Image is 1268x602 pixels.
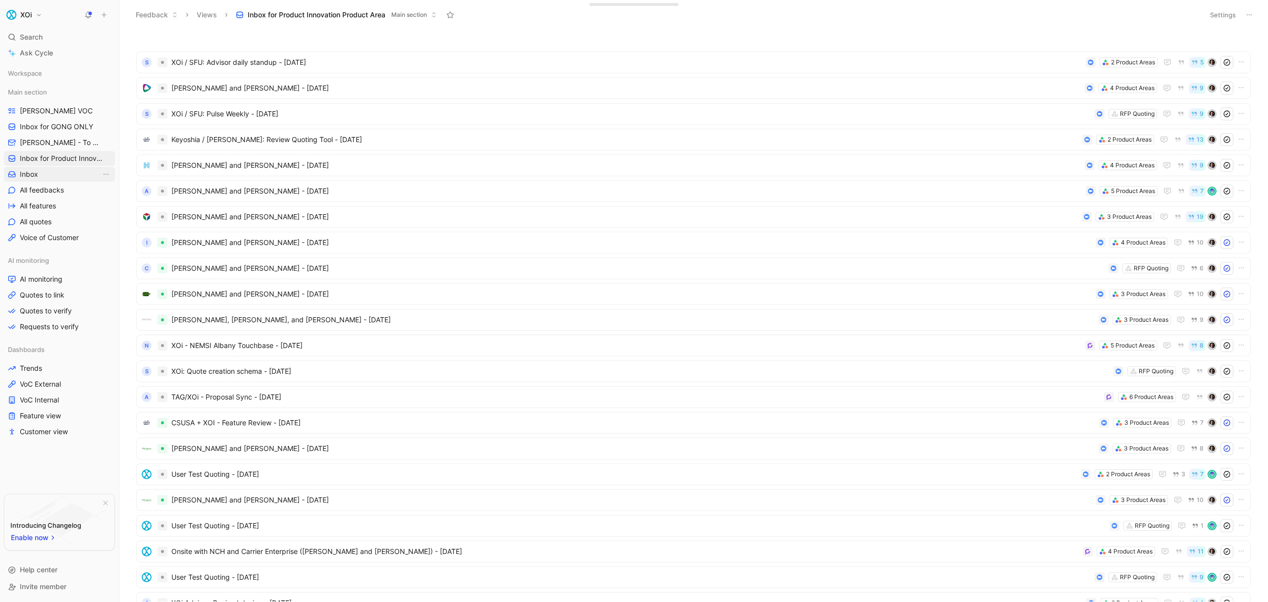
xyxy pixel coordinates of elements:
[1209,497,1215,503] img: avatar
[1189,443,1206,454] button: 8
[1209,291,1215,298] img: avatar
[4,119,115,134] a: Inbox for GONG ONLY
[4,408,115,423] a: Feature view
[20,138,103,148] span: [PERSON_NAME] - To Process
[20,185,64,195] span: All feedbacks
[20,427,68,437] span: Customer view
[1200,162,1204,168] span: 9
[391,10,427,20] span: Main section
[171,185,1082,197] span: [PERSON_NAME] and [PERSON_NAME] - [DATE]
[136,51,1251,73] a: SXOi / SFU: Advisor daily standup - [DATE]2 Product Areas5avatar
[1181,471,1185,477] span: 3
[142,315,152,325] img: logo
[4,85,115,245] div: Main section[PERSON_NAME] VOCInbox for GONG ONLY[PERSON_NAME] - To ProcessInbox for Product Innov...
[1189,314,1206,325] button: 9
[171,82,1081,94] span: [PERSON_NAME] and [PERSON_NAME] - [DATE]
[1200,574,1204,580] span: 9
[1187,546,1206,557] button: 11
[4,103,115,118] a: [PERSON_NAME] VOC
[1107,212,1152,222] div: 3 Product Areas
[101,169,111,179] button: View actions
[1197,137,1204,143] span: 13
[192,7,221,22] button: Views
[4,66,115,81] div: Workspace
[142,469,152,479] img: logo
[4,272,115,287] a: AI monitoring
[1200,59,1204,65] span: 5
[142,572,152,582] img: logo
[171,365,1109,377] span: XOi: Quote creation schema - [DATE]
[1200,188,1204,194] span: 7
[136,103,1251,125] a: SXOi / SFU: Pulse Weekly - [DATE]RFP Quoting9avatar
[1135,521,1169,531] div: RFP Quoting
[1120,572,1155,582] div: RFP Quoting
[1197,497,1204,503] span: 10
[4,562,115,577] div: Help center
[4,85,115,100] div: Main section
[171,314,1095,326] span: [PERSON_NAME], [PERSON_NAME], and [PERSON_NAME] - [DATE]
[136,129,1251,150] a: logoKeyoshia / [PERSON_NAME]: Review Quoting Tool - [DATE]2 Product Areas13avatar
[171,159,1081,171] span: [PERSON_NAME] and [PERSON_NAME] - [DATE]
[1139,366,1173,376] div: RFP Quoting
[1110,160,1155,170] div: 4 Product Areas
[1106,469,1150,479] div: 2 Product Areas
[231,7,441,22] button: Inbox for Product Innovation Product AreaMain section
[4,424,115,439] a: Customer view
[1200,111,1204,117] span: 9
[171,340,1081,351] span: XOi - NEMSI Albany Touchbase - [DATE]
[171,134,1078,146] span: Keyoshia / [PERSON_NAME]: Review Quoting Tool - [DATE]
[171,108,1091,120] span: XOi / SFU: Pulse Weekly - [DATE]
[1189,160,1206,171] button: 9
[1129,392,1173,402] div: 6 Product Areas
[20,10,32,19] h1: XOi
[20,379,61,389] span: VoC External
[4,579,115,594] div: Invite member
[142,366,152,376] div: S
[20,169,38,179] span: Inbox
[142,83,152,93] img: logo
[142,392,152,402] div: A
[1189,572,1206,583] button: 9
[171,520,1106,532] span: User Test Quoting - [DATE]
[1200,446,1204,451] span: 8
[4,253,115,268] div: AI monitoring
[20,306,72,316] span: Quotes to verify
[4,342,115,439] div: DashboardsTrendsVoC ExternalVoC InternalFeature viewCustomer view
[1209,522,1215,529] img: avatar
[4,288,115,302] a: Quotes to link
[1121,495,1165,505] div: 3 Product Areas
[4,30,115,45] div: Search
[10,531,57,544] button: Enable now
[8,345,45,354] span: Dashboards
[1124,418,1169,428] div: 3 Product Areas
[1108,547,1153,556] div: 4 Product Areas
[20,363,42,373] span: Trends
[142,57,152,67] div: S
[1209,548,1215,555] img: avatar
[1186,495,1206,505] button: 10
[1198,549,1204,554] span: 11
[142,341,152,351] div: N
[136,566,1251,588] a: logoUser Test Quoting - [DATE]RFP Quoting9avatar
[136,515,1251,537] a: logoUser Test Quoting - [DATE]RFP Quoting1avatar
[171,494,1092,506] span: [PERSON_NAME] and [PERSON_NAME] - [DATE]
[8,255,49,265] span: AI monitoring
[20,411,61,421] span: Feature view
[4,253,115,334] div: AI monitoringAI monitoringQuotes to linkQuotes to verifyRequests to verify
[1189,340,1206,351] button: 8
[1111,186,1155,196] div: 5 Product Areas
[248,10,385,20] span: Inbox for Product Innovation Product Area
[20,106,93,116] span: [PERSON_NAME] VOC
[20,233,79,243] span: Voice of Customer
[1124,444,1168,453] div: 3 Product Areas
[1111,57,1155,67] div: 2 Product Areas
[13,494,106,545] img: bg-BLZuj68n.svg
[1186,237,1206,248] button: 10
[136,438,1251,459] a: logo[PERSON_NAME] and [PERSON_NAME] - [DATE]3 Product Areas8avatar
[142,547,152,556] img: logo
[1200,265,1204,271] span: 6
[1190,520,1206,531] button: 1
[142,289,152,299] img: logo
[171,417,1095,429] span: CSUSA + XOI - Feature Review - [DATE]
[4,214,115,229] a: All quotes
